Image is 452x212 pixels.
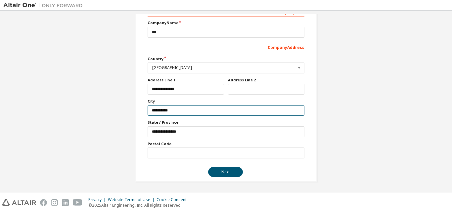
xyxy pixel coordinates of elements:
[148,56,304,62] label: Country
[208,167,243,177] button: Next
[148,141,304,147] label: Postal Code
[148,99,304,104] label: City
[2,199,36,206] img: altair_logo.svg
[148,77,224,83] label: Address Line 1
[62,199,69,206] img: linkedin.svg
[88,202,191,208] p: © 2025 Altair Engineering, Inc. All Rights Reserved.
[157,197,191,202] div: Cookie Consent
[108,197,157,202] div: Website Terms of Use
[73,199,82,206] img: youtube.svg
[3,2,86,9] img: Altair One
[148,20,304,25] label: Company Name
[40,199,47,206] img: facebook.svg
[152,66,296,70] div: [GEOGRAPHIC_DATA]
[148,42,304,52] div: Company Address
[148,120,304,125] label: State / Province
[228,77,304,83] label: Address Line 2
[51,199,58,206] img: instagram.svg
[88,197,108,202] div: Privacy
